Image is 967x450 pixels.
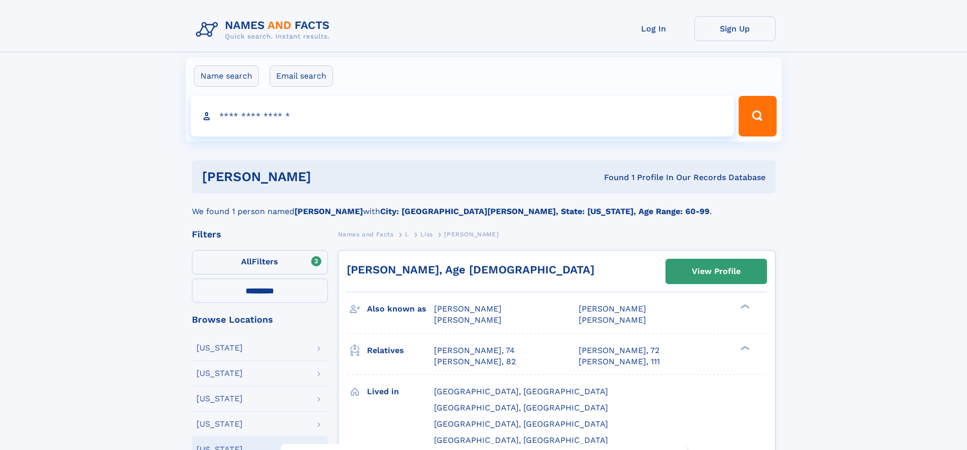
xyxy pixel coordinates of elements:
[613,16,694,41] a: Log In
[294,206,363,216] b: [PERSON_NAME]
[196,369,243,377] div: [US_STATE]
[739,96,776,136] button: Search Button
[202,170,458,183] h1: [PERSON_NAME]
[434,387,608,396] span: [GEOGRAPHIC_DATA], [GEOGRAPHIC_DATA]
[347,263,594,276] a: [PERSON_NAME], Age [DEMOGRAPHIC_DATA]
[579,315,646,325] span: [PERSON_NAME]
[738,344,750,351] div: ❯
[434,435,608,445] span: [GEOGRAPHIC_DATA], [GEOGRAPHIC_DATA]
[457,172,765,183] div: Found 1 Profile In Our Records Database
[405,231,409,238] span: L
[338,228,394,240] a: Names and Facts
[579,345,659,356] a: [PERSON_NAME], 72
[192,315,328,324] div: Browse Locations
[270,65,333,87] label: Email search
[434,345,515,356] a: [PERSON_NAME], 74
[579,356,660,367] a: [PERSON_NAME], 111
[241,257,252,266] span: All
[434,403,608,412] span: [GEOGRAPHIC_DATA], [GEOGRAPHIC_DATA]
[192,16,338,44] img: Logo Names and Facts
[194,65,259,87] label: Name search
[420,228,432,240] a: Liss
[191,96,735,136] input: search input
[367,383,434,400] h3: Lived in
[434,304,502,314] span: [PERSON_NAME]
[192,193,776,218] div: We found 1 person named with .
[694,16,776,41] a: Sign Up
[420,231,432,238] span: Liss
[579,304,646,314] span: [PERSON_NAME]
[434,419,608,429] span: [GEOGRAPHIC_DATA], [GEOGRAPHIC_DATA]
[444,231,498,238] span: [PERSON_NAME]
[367,342,434,359] h3: Relatives
[692,260,741,283] div: View Profile
[196,420,243,428] div: [US_STATE]
[380,206,710,216] b: City: [GEOGRAPHIC_DATA][PERSON_NAME], State: [US_STATE], Age Range: 60-99
[434,356,516,367] a: [PERSON_NAME], 82
[192,250,328,274] label: Filters
[738,303,750,310] div: ❯
[367,300,434,318] h3: Also known as
[434,315,502,325] span: [PERSON_NAME]
[196,395,243,403] div: [US_STATE]
[405,228,409,240] a: L
[666,259,766,284] a: View Profile
[196,344,243,352] div: [US_STATE]
[192,230,328,239] div: Filters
